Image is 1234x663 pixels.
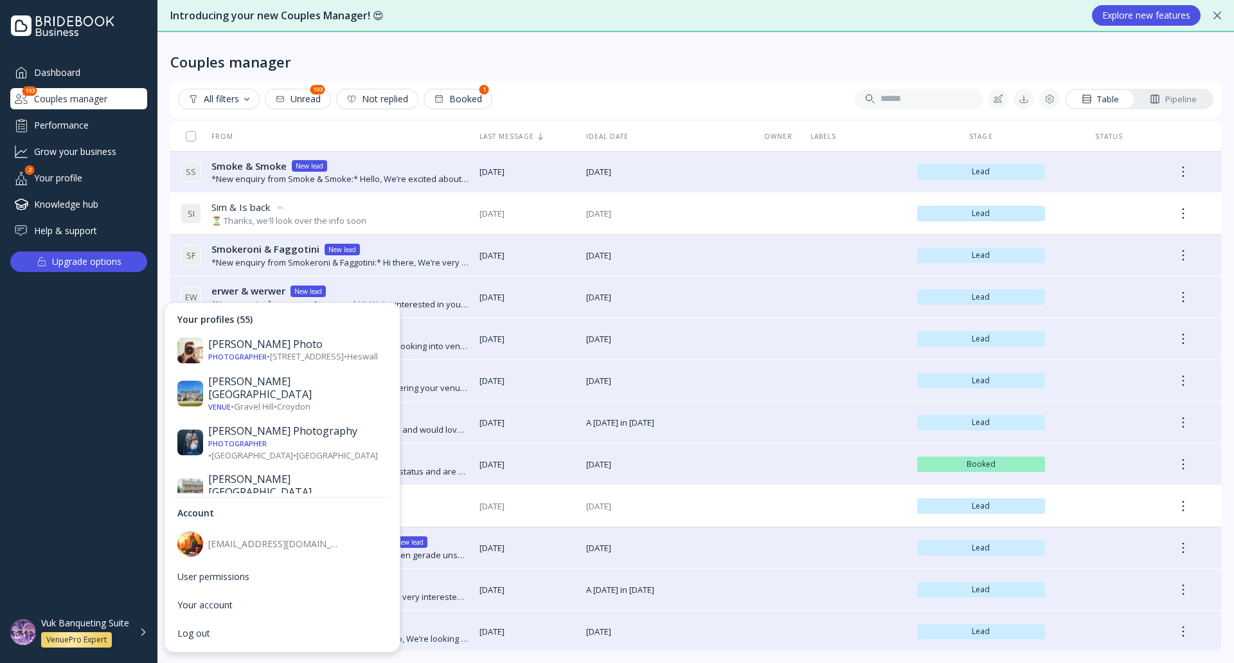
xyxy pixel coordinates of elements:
[208,401,387,413] div: • Gravel Hill • Croydon
[208,402,231,412] div: Venue
[208,437,387,461] div: • [GEOGRAPHIC_DATA] • [GEOGRAPHIC_DATA]
[922,459,1041,469] span: Booked
[922,334,1041,344] span: Lead
[586,375,747,387] span: [DATE]
[479,208,576,220] span: [DATE]
[479,250,576,262] span: [DATE]
[479,542,576,554] span: [DATE]
[479,500,576,513] span: [DATE]
[586,626,747,638] span: [DATE]
[211,159,287,173] span: Smoke & Smoke
[922,250,1041,260] span: Lead
[181,203,201,224] div: S I
[275,94,321,104] div: Unread
[346,94,408,104] div: Not replied
[181,245,201,266] div: S F
[917,132,1046,141] div: Stage
[296,161,323,171] div: New lead
[170,308,395,331] div: Your profiles (55)
[424,89,492,109] button: Booked
[922,417,1041,428] span: Lead
[10,167,147,188] div: Your profile
[10,114,147,136] div: Performance
[479,291,576,304] span: [DATE]
[265,89,331,109] button: Unread
[586,291,747,304] span: [DATE]
[208,375,387,401] div: [PERSON_NAME][GEOGRAPHIC_DATA]
[479,85,489,95] div: 1
[52,253,121,271] div: Upgrade options
[41,617,129,629] div: Vuk Banqueting Suite
[586,584,747,596] span: A [DATE] in [DATE]
[46,635,107,645] div: VenuePro Expert
[177,338,203,363] img: dpr=1,fit=cover,g=face,w=30,h=30
[586,500,747,513] span: [DATE]
[294,286,322,296] div: New lead
[170,8,1079,23] div: Introducing your new Couples Manager! 😍
[208,424,387,437] div: [PERSON_NAME] Photography
[10,220,147,241] a: Help & support
[177,430,203,456] img: dpr=1,fit=cover,g=face,w=30,h=30
[586,459,747,471] span: [DATE]
[177,628,387,639] div: Log out
[586,250,747,262] span: [DATE]
[1082,93,1119,105] div: Table
[170,592,395,619] a: Your account
[178,89,260,109] button: All filters
[170,502,395,525] div: Account
[10,88,147,109] a: Couples manager103
[188,94,249,104] div: All filters
[586,542,747,554] span: [DATE]
[211,173,469,185] div: *New enquiry from Smoke & Smoke:* Hello, We’re excited about the possibility of hosting our weddi...
[586,417,747,429] span: A [DATE] in [DATE]
[396,537,424,547] div: New lead
[170,53,291,71] div: Couples manager
[336,89,418,109] button: Not replied
[479,459,576,471] span: [DATE]
[479,333,576,345] span: [DATE]
[208,473,387,498] div: [PERSON_NAME][GEOGRAPHIC_DATA]
[10,194,147,215] a: Knowledge hub
[922,585,1041,595] span: Lead
[586,208,747,220] span: [DATE]
[211,298,469,311] div: *New enquiry from erwer & werwer:* Hi, We’re interested in your venue for our wedding! We would l...
[208,439,267,448] div: Photographer
[181,132,233,141] div: From
[10,88,147,109] div: Couples manager
[586,132,747,141] div: Ideal date
[757,132,800,141] div: Owner
[10,141,147,162] div: Grow your business
[10,251,147,272] button: Upgrade options
[586,166,747,178] span: [DATE]
[586,333,747,345] span: [DATE]
[479,626,576,638] span: [DATE]
[177,531,203,557] img: dpr=1,fit=cover,g=face,w=40,h=40
[1102,10,1190,21] div: Explore new features
[177,571,387,583] div: User permissions
[922,208,1041,219] span: Lead
[922,376,1041,386] span: Lead
[922,167,1041,177] span: Lead
[810,132,907,141] div: Labels
[181,161,201,182] div: S S
[211,284,285,298] span: erwer & werwer
[10,619,36,645] img: dpr=1,fit=cover,g=face,w=48,h=48
[211,242,319,256] span: Smokeroni & Faggotini
[10,62,147,83] a: Dashboard
[479,166,576,178] span: [DATE]
[177,381,203,407] img: dpr=1,fit=cover,g=face,w=30,h=30
[177,599,387,611] div: Your account
[208,351,387,363] div: • [STREET_ADDRESS] • Heswall
[328,244,356,255] div: New lead
[211,257,469,269] div: *New enquiry from Smokeroni & Faggotini:* Hi there, We’re very interested in your venue for our s...
[208,338,387,351] div: [PERSON_NAME] Photo
[310,85,325,95] div: 103
[479,132,576,141] div: Last message
[25,165,35,175] div: 2
[211,201,270,214] span: Sim & Is back
[22,86,37,96] div: 103
[177,479,203,505] img: dpr=1,fit=cover,g=face,w=30,h=30
[10,167,147,188] a: Your profile2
